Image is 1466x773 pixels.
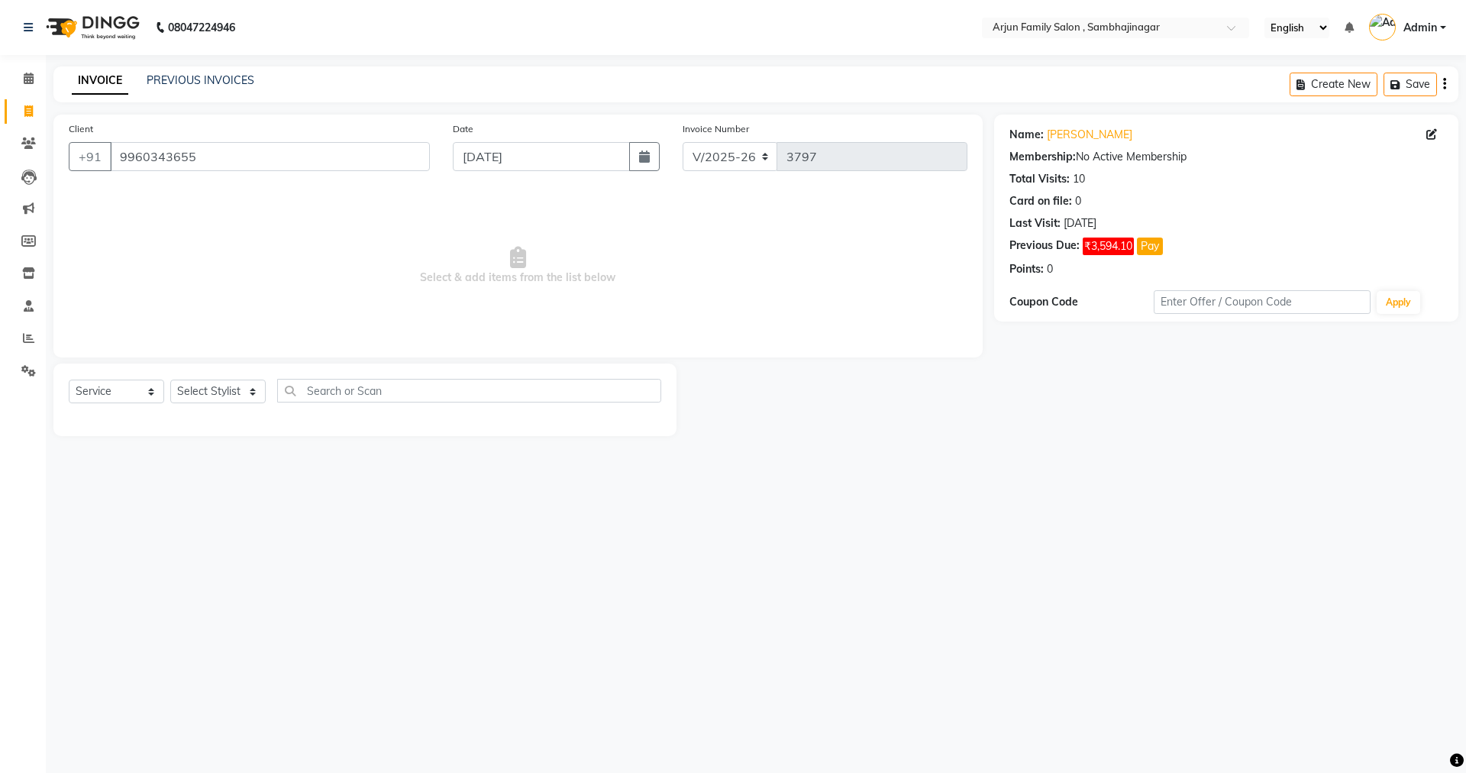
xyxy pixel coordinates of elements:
input: Search by Name/Mobile/Email/Code [110,142,430,171]
label: Invoice Number [683,122,749,136]
a: INVOICE [72,67,128,95]
div: [DATE] [1064,215,1096,231]
a: [PERSON_NAME] [1047,127,1132,143]
button: +91 [69,142,111,171]
span: Admin [1403,20,1437,36]
div: Points: [1009,261,1044,277]
label: Client [69,122,93,136]
div: Name: [1009,127,1044,143]
span: Select & add items from the list below [69,189,967,342]
div: Total Visits: [1009,171,1070,187]
div: Previous Due: [1009,238,1080,255]
div: 0 [1075,193,1081,209]
span: ₹3,594.10 [1083,238,1134,255]
label: Date [453,122,473,136]
div: No Active Membership [1009,149,1443,165]
div: Membership: [1009,149,1076,165]
div: 0 [1047,261,1053,277]
button: Pay [1137,238,1163,255]
button: Save [1384,73,1437,96]
div: 10 [1073,171,1085,187]
div: Last Visit: [1009,215,1061,231]
input: Enter Offer / Coupon Code [1154,290,1371,314]
img: Admin [1369,14,1396,40]
button: Create New [1290,73,1377,96]
input: Search or Scan [277,379,661,403]
b: 08047224946 [168,6,235,49]
div: Card on file: [1009,193,1072,209]
a: PREVIOUS INVOICES [147,73,254,87]
button: Apply [1377,291,1420,314]
div: Coupon Code [1009,294,1154,310]
img: logo [39,6,144,49]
